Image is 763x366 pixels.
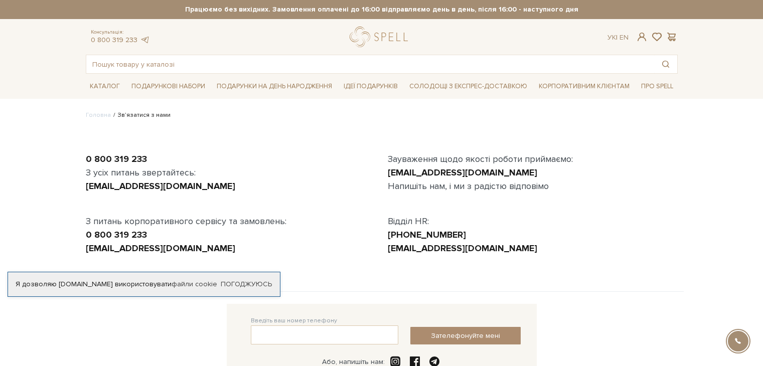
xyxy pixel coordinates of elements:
a: Погоджуюсь [221,280,272,289]
a: Солодощі з експрес-доставкою [405,78,531,95]
li: Зв’язатися з нами [111,111,171,120]
span: | [616,33,618,42]
a: Каталог [86,79,124,94]
a: Про Spell [637,79,677,94]
a: En [620,33,629,42]
button: Зателефонуйте мені [410,327,521,344]
strong: Працюємо без вихідних. Замовлення оплачені до 16:00 відправляємо день в день, після 16:00 - насту... [86,5,678,14]
a: Корпоративним клієнтам [535,79,634,94]
a: telegram [140,36,150,44]
a: Подарунки на День народження [213,79,336,94]
div: Я дозволяю [DOMAIN_NAME] використовувати [8,280,280,289]
a: [EMAIL_ADDRESS][DOMAIN_NAME] [388,243,537,254]
a: 0 800 319 233 [86,229,147,240]
a: [EMAIL_ADDRESS][DOMAIN_NAME] [86,243,235,254]
a: файли cookie [172,280,217,288]
a: Подарункові набори [127,79,209,94]
span: Консультація: [91,29,150,36]
div: Ук [607,33,629,42]
div: Зауваження щодо якості роботи приймаємо: Напишіть нам, і ми з радістю відповімо Відділ HR: [382,152,684,255]
input: Пошук товару у каталозі [86,55,654,73]
a: Ідеї подарунків [340,79,402,94]
a: logo [350,27,412,47]
a: Головна [86,111,111,119]
div: З усіх питань звертайтесь: З питань корпоративного сервісу та замовлень: [80,152,382,255]
a: 0 800 319 233 [86,153,147,164]
a: [EMAIL_ADDRESS][DOMAIN_NAME] [388,167,537,178]
a: 0 800 319 233 [91,36,137,44]
a: [PHONE_NUMBER] [388,229,466,240]
button: Пошук товару у каталозі [654,55,677,73]
a: [EMAIL_ADDRESS][DOMAIN_NAME] [86,180,235,192]
label: Введіть ваш номер телефону [251,316,337,325]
